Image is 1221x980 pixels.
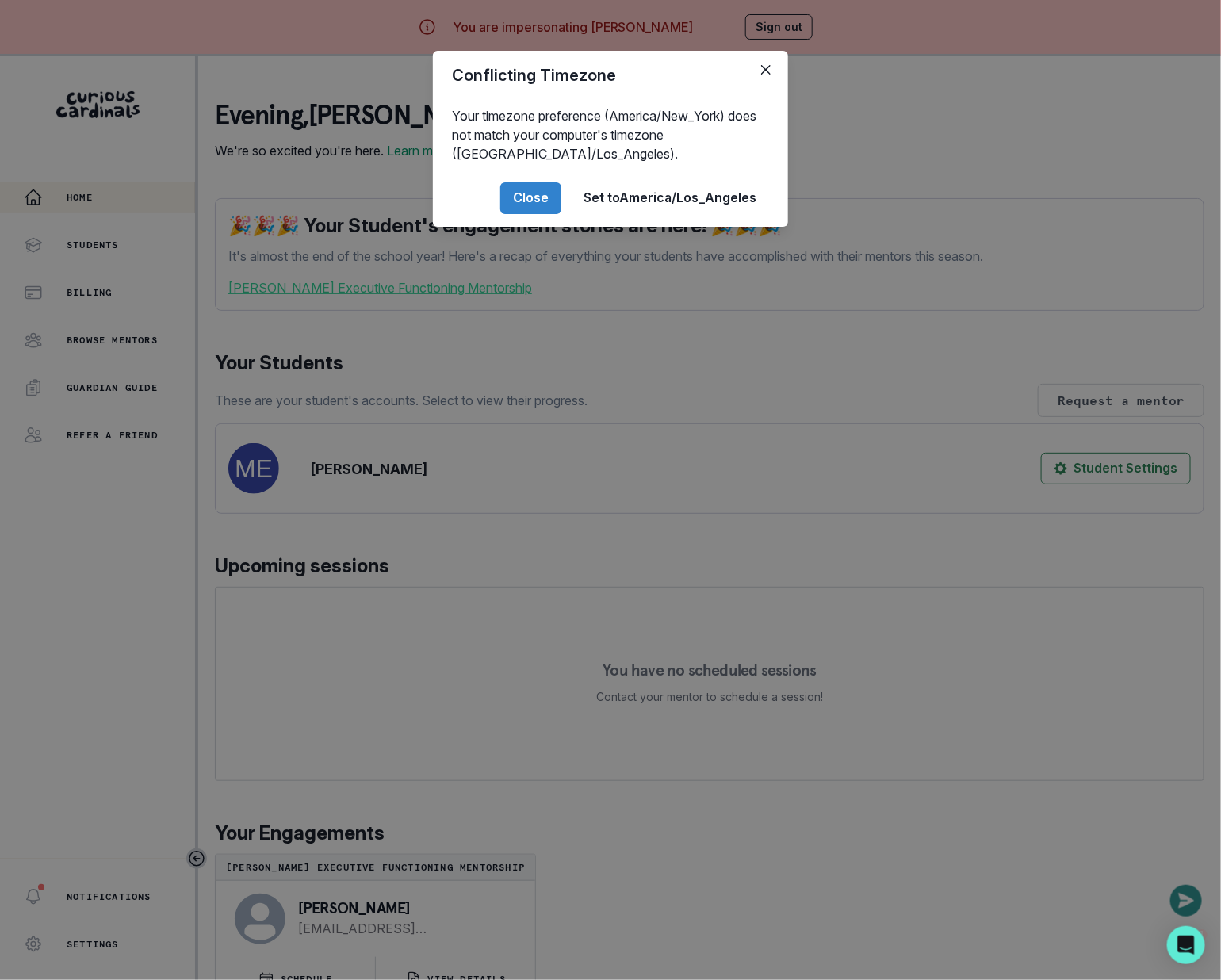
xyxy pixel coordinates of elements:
[433,51,788,100] header: Conflicting Timezone
[1200,926,1212,939] span: 1
[571,182,769,214] button: Set toAmerica/Los_Angeles
[433,100,788,170] div: Your timezone preference (America/New_York) does not match your computer's timezone ([GEOGRAPHIC_...
[1167,926,1205,964] div: Open Intercom Messenger
[753,57,779,82] button: Close
[500,182,561,214] button: Close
